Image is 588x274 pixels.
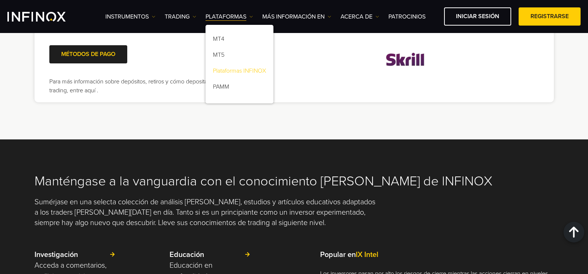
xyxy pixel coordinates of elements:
strong: Investigación [35,250,78,259]
a: MT4 [206,32,273,48]
a: Más información en [262,12,331,21]
p: Sumérjase en una selecta colección de análisis [PERSON_NAME], estudios y artículos educativos ada... [35,197,377,228]
p: Para más información sobre depósitos, retiros y cómo depositar fondos en su cuenta de trading, en... [49,77,272,95]
h2: Manténgase a la vanguardia con el conocimiento [PERSON_NAME] de INFINOX [35,173,554,189]
a: ACERCA DE [341,12,379,21]
a: INFINOX Logo [7,12,83,22]
a: PAMM [206,80,273,96]
a: Registrarse [519,7,581,26]
a: Plataformas INFINOX [206,64,273,80]
a: Instrumentos [105,12,155,21]
a: PLATAFORMAS [206,12,253,21]
strong: Educación [170,250,204,259]
a: MÉTODOS DE PAGO [49,45,127,63]
a: Patrocinios [388,12,426,21]
img: skrill.webp [368,37,442,82]
strong: Popular en [320,250,378,259]
a: Iniciar sesión [444,7,511,26]
a: TRADING [165,12,196,21]
span: IX Intel [356,250,378,259]
a: MT5 [206,48,273,64]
